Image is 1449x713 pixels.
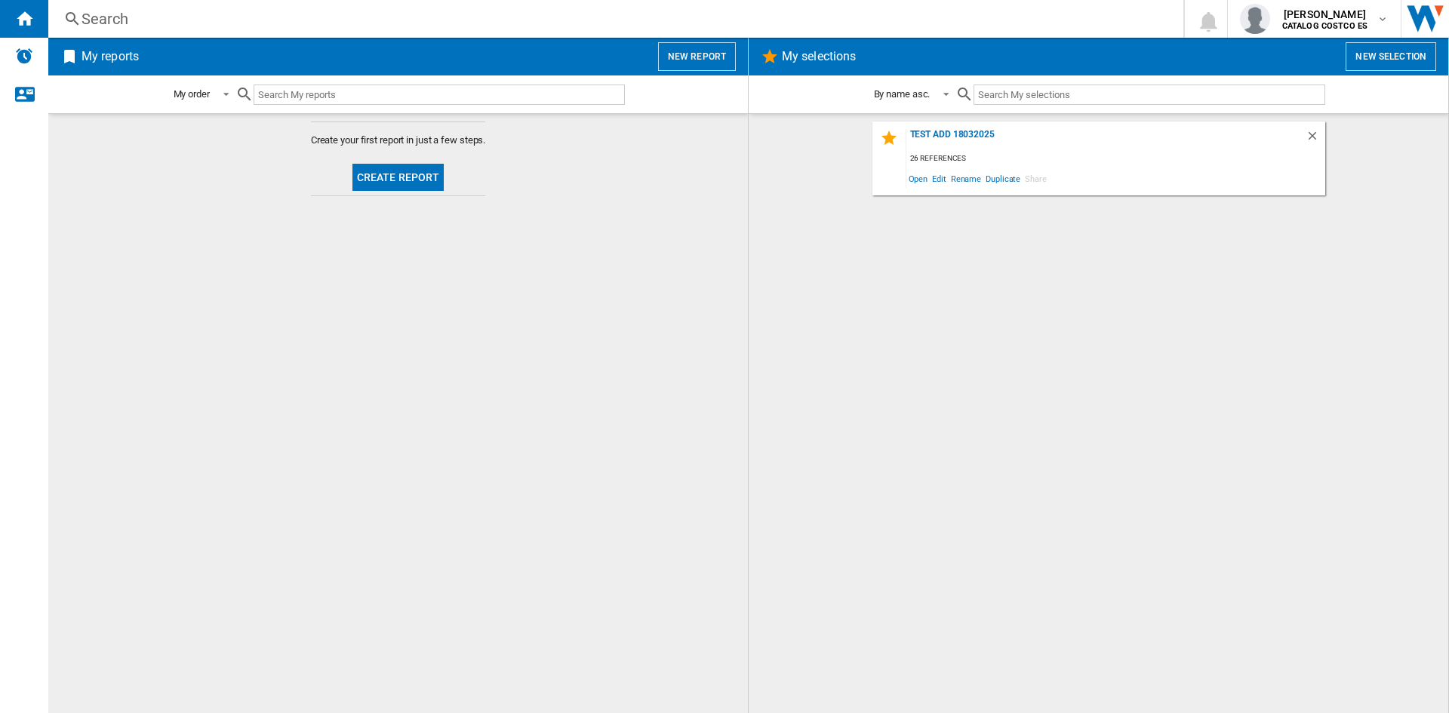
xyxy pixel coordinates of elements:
[658,42,736,71] button: New report
[1240,4,1270,34] img: profile.jpg
[352,164,445,191] button: Create report
[974,85,1324,105] input: Search My selections
[82,8,1144,29] div: Search
[1282,7,1367,22] span: [PERSON_NAME]
[78,42,142,71] h2: My reports
[254,85,625,105] input: Search My reports
[174,88,210,100] div: My order
[15,47,33,65] img: alerts-logo.svg
[906,149,1325,168] div: 26 references
[1023,168,1049,189] span: Share
[1282,21,1367,31] b: CATALOG COSTCO ES
[906,168,931,189] span: Open
[779,42,859,71] h2: My selections
[906,129,1306,149] div: test add 18032025
[874,88,931,100] div: By name asc.
[1306,129,1325,149] div: Delete
[1346,42,1436,71] button: New selection
[983,168,1023,189] span: Duplicate
[930,168,949,189] span: Edit
[949,168,983,189] span: Rename
[311,134,486,147] span: Create your first report in just a few steps.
